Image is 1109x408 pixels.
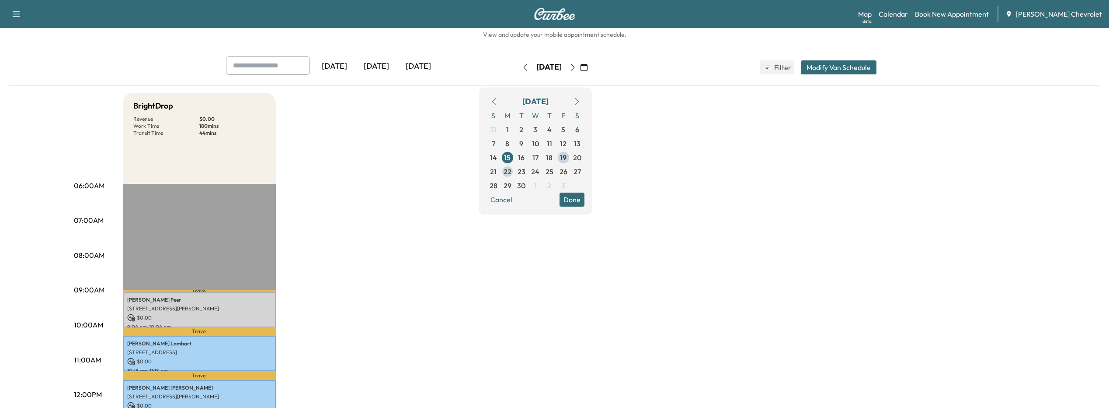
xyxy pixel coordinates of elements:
a: Calendar [879,9,908,19]
div: [DATE] [536,62,562,73]
span: 2 [519,124,523,135]
button: Cancel [487,193,516,207]
button: Modify Van Schedule [801,60,876,74]
span: Filter [774,62,790,73]
div: [DATE] [355,56,397,77]
button: Done [560,193,584,207]
p: 09:00AM [74,285,104,295]
p: [PERSON_NAME] Lambart [127,340,271,347]
div: [DATE] [313,56,355,77]
p: [PERSON_NAME] [PERSON_NAME] [127,384,271,391]
h5: BrightDrop [133,100,173,112]
p: 11:00AM [74,355,101,365]
p: 44 mins [199,130,265,137]
span: 5 [561,124,565,135]
p: $ 0.00 [127,358,271,366]
p: 06:00AM [74,180,104,191]
span: 3 [561,180,565,191]
p: Work Time [133,123,199,130]
span: 3 [533,124,537,135]
span: 21 [490,166,497,177]
span: 8 [505,138,509,149]
div: [DATE] [522,95,549,108]
span: 23 [518,166,525,177]
span: 29 [504,180,511,191]
span: 25 [546,166,553,177]
p: 180 mins [199,123,265,130]
img: Curbee Logo [534,8,576,20]
p: Transit Time [133,130,199,137]
a: Book New Appointment [915,9,989,19]
span: 1 [506,124,509,135]
span: 26 [560,166,567,177]
p: Revenue [133,116,199,123]
span: 22 [504,166,511,177]
p: 07:00AM [74,215,104,225]
h6: View and update your mobile appointment schedule. [9,30,1100,39]
p: $ 0.00 [199,116,265,123]
span: 15 [504,152,511,163]
span: 4 [547,124,552,135]
span: 9 [519,138,523,149]
p: [PERSON_NAME] Peer [127,296,271,303]
p: Travel [123,371,276,380]
div: Beta [862,18,872,25]
span: 30 [517,180,525,191]
span: 31 [490,124,497,135]
p: 08:00AM [74,250,104,260]
p: 12:00PM [74,389,102,400]
a: MapBeta [858,9,872,19]
p: $ 0.00 [127,314,271,322]
p: [STREET_ADDRESS] [127,349,271,356]
span: [PERSON_NAME] Chevrolet [1016,9,1102,19]
span: T [515,109,528,123]
span: 16 [518,152,525,163]
span: 24 [531,166,539,177]
span: 13 [574,138,581,149]
span: 18 [546,152,553,163]
button: Filter [760,60,794,74]
p: [STREET_ADDRESS][PERSON_NAME] [127,305,271,312]
div: [DATE] [397,56,439,77]
span: W [528,109,542,123]
p: Travel [123,327,276,336]
span: F [556,109,570,123]
span: 6 [575,124,579,135]
span: T [542,109,556,123]
span: 7 [492,138,495,149]
p: 10:18 am - 11:18 am [127,367,271,374]
p: 10:00AM [74,320,103,330]
span: 20 [573,152,581,163]
span: 11 [547,138,552,149]
span: 27 [574,166,581,177]
p: Travel [123,290,276,292]
span: 2 [547,180,551,191]
span: 1 [534,180,537,191]
span: 28 [490,180,497,191]
span: S [570,109,584,123]
span: S [487,109,501,123]
span: 12 [560,138,567,149]
span: M [501,109,515,123]
p: [STREET_ADDRESS][PERSON_NAME] [127,393,271,400]
span: 17 [532,152,539,163]
span: 19 [560,152,567,163]
span: 10 [532,138,539,149]
span: 14 [490,152,497,163]
p: 9:04 am - 10:04 am [127,324,271,331]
